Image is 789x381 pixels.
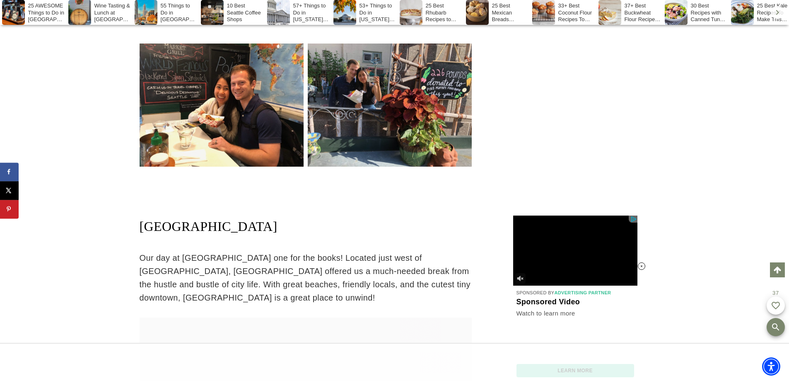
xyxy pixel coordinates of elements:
span: [GEOGRAPHIC_DATA] [140,219,277,234]
img: Pike market [308,44,472,167]
a: Sponsored By [516,290,611,295]
iframe: Advertisement [140,318,441,355]
img: couple, eating Salmon sandwich [140,44,304,167]
span: Advertising Partner [554,290,611,295]
div: Accessibility Menu [762,357,780,376]
a: Sponsored Video [516,298,634,307]
a: Watch to learn more [516,309,634,318]
p: Our day at [GEOGRAPHIC_DATA] one for the books! Located just west of [GEOGRAPHIC_DATA], [GEOGRAPH... [140,251,472,304]
img: OBA_TRANS.png [629,216,637,222]
iframe: Advertisement [328,352,461,373]
img: svg+xml;base64,PHN2ZyB3aWR0aD0iMzIiIGhlaWdodD0iMzIiIHhtbG5zPSJodHRwOi8vd3d3LnczLm9yZy8yMDAwL3N2Zy... [515,273,526,284]
a: Scroll to top [770,262,785,277]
